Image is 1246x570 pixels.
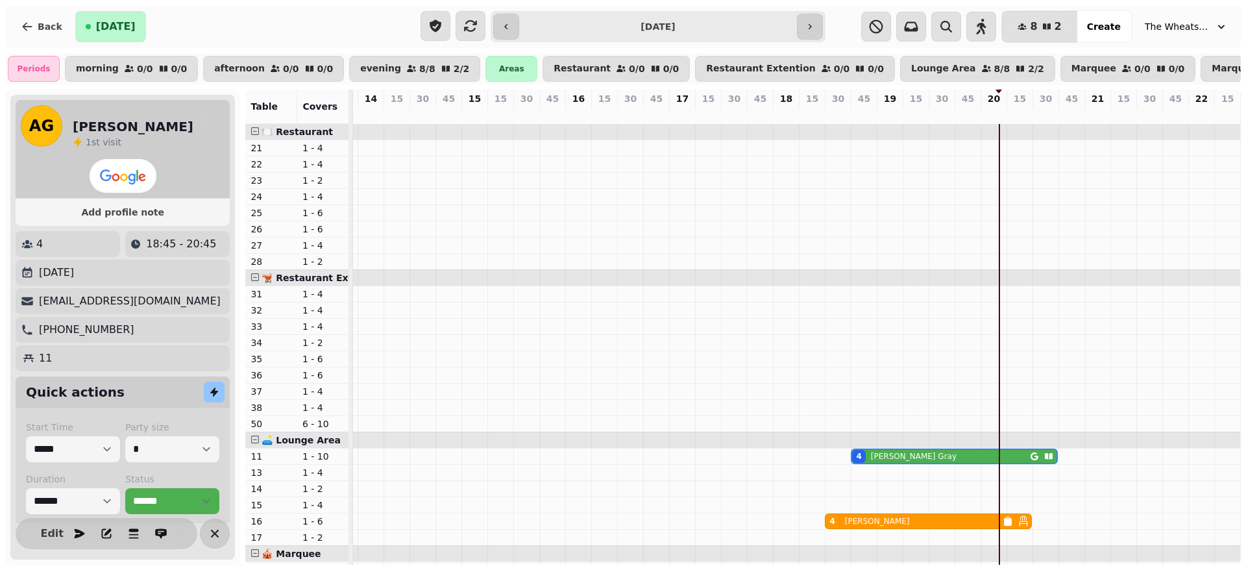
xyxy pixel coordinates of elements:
[625,108,635,121] p: 0
[884,92,896,105] p: 19
[1145,20,1210,33] span: The Wheatsheaf
[1060,56,1196,82] button: Marquee0/00/0
[988,92,1000,105] p: 20
[38,22,62,31] span: Back
[302,142,344,155] p: 1 - 4
[250,466,292,479] p: 13
[1144,108,1154,121] p: 0
[250,101,278,112] span: Table
[391,92,403,105] p: 15
[250,174,292,187] p: 23
[1055,21,1062,32] span: 2
[250,206,292,219] p: 25
[599,108,609,121] p: 0
[554,64,611,74] p: Restaurant
[988,108,999,121] p: 0
[365,108,376,121] p: 0
[1137,15,1236,38] button: The Wheatsheaf
[1134,64,1151,73] p: 0 / 0
[302,223,344,236] p: 1 - 6
[302,466,344,479] p: 1 - 4
[302,531,344,544] p: 1 - 2
[39,521,65,547] button: Edit
[283,64,299,73] p: 0 / 0
[1077,11,1131,42] button: Create
[520,92,533,105] p: 30
[994,64,1010,73] p: 8 / 8
[26,421,120,434] label: Start Time
[729,108,739,121] p: 0
[360,64,401,74] p: evening
[26,473,120,486] label: Duration
[250,401,292,414] p: 38
[598,92,611,105] p: 15
[754,92,766,105] p: 45
[419,64,435,73] p: 8 / 8
[910,108,921,121] p: 0
[250,531,292,544] p: 17
[250,223,292,236] p: 26
[1040,108,1051,121] p: 0
[250,385,292,398] p: 37
[495,92,507,105] p: 15
[1223,108,1233,121] p: 0
[1071,64,1116,74] p: Marquee
[1195,92,1208,105] p: 22
[262,435,340,445] span: 🛋️ Lounge Area
[302,320,344,333] p: 1 - 4
[1030,21,1037,32] span: 8
[443,92,455,105] p: 45
[302,190,344,203] p: 1 - 4
[521,108,531,121] p: 0
[962,92,974,105] p: 45
[650,92,663,105] p: 45
[1066,92,1078,105] p: 45
[214,64,265,74] p: afternoon
[859,108,869,121] p: 4
[780,92,792,105] p: 18
[547,108,557,121] p: 0
[1092,92,1104,105] p: 21
[900,56,1055,82] button: Lounge Area8/82/2
[302,450,344,463] p: 1 - 10
[807,108,817,121] p: 0
[302,206,344,219] p: 1 - 6
[1170,108,1180,121] p: 0
[302,288,344,301] p: 1 - 4
[39,322,134,338] p: [PHONE_NUMBER]
[573,108,583,121] p: 0
[302,304,344,317] p: 1 - 4
[391,108,402,121] p: 0
[86,137,92,147] span: 1
[806,92,818,105] p: 15
[250,288,292,301] p: 31
[1118,92,1130,105] p: 15
[302,401,344,414] p: 1 - 4
[936,92,948,105] p: 30
[250,239,292,252] p: 27
[1092,108,1103,121] p: 0
[1169,92,1182,105] p: 45
[250,142,292,155] p: 21
[543,56,690,82] button: Restaurant0/00/0
[250,158,292,171] p: 22
[73,118,193,136] h2: [PERSON_NAME]
[262,127,333,137] span: 🍽️ Restaurant
[1143,92,1156,105] p: 30
[302,499,344,512] p: 1 - 4
[39,351,52,366] p: 11
[262,549,321,559] span: 🎪 Marquee
[302,417,344,430] p: 6 - 10
[10,11,73,42] button: Back
[495,108,506,121] p: 0
[302,174,344,187] p: 1 - 2
[845,516,910,527] p: [PERSON_NAME]
[1014,92,1026,105] p: 15
[31,208,214,217] span: Add profile note
[936,108,947,121] p: 0
[454,64,470,73] p: 2 / 2
[250,320,292,333] p: 33
[629,64,645,73] p: 0 / 0
[663,64,679,73] p: 0 / 0
[443,108,454,121] p: 0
